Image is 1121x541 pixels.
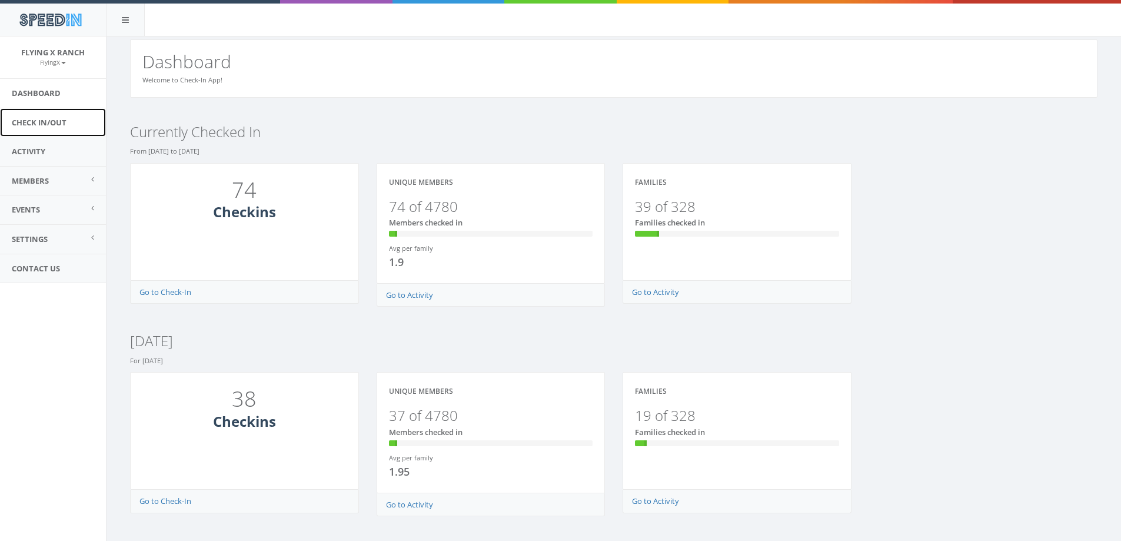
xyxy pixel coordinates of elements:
h4: Families [635,387,667,395]
span: Events [12,204,40,215]
span: Flying X Ranch [21,47,85,58]
small: Avg per family [389,453,433,462]
h4: Unique Members [389,387,453,395]
h3: 19 of 328 [635,408,839,423]
span: Contact Us [12,263,60,274]
h4: 1.95 [389,466,482,478]
small: From [DATE] to [DATE] [130,147,199,155]
a: Go to Check-In [139,496,191,506]
small: Avg per family [389,244,433,253]
a: Go to Activity [632,496,679,506]
span: Families checked in [635,217,705,228]
span: Members checked in [389,217,463,228]
a: Go to Activity [632,287,679,297]
h2: Dashboard [142,52,1085,71]
h3: Currently Checked In [130,124,1097,140]
h1: 74 [145,178,344,202]
h4: Families [635,178,667,186]
span: Settings [12,234,48,244]
span: Members [12,175,49,186]
a: Go to Activity [386,290,433,300]
span: Members checked in [389,427,463,437]
h3: 39 of 328 [635,199,839,214]
h3: Checkins [142,414,347,429]
h3: 74 of 4780 [389,199,593,214]
a: Go to Check-In [139,287,191,297]
small: For [DATE] [130,356,163,365]
a: Go to Activity [386,499,433,510]
h3: [DATE] [130,333,1097,349]
img: speedin_logo.png [14,9,87,31]
h3: Checkins [142,204,347,220]
h4: 1.9 [389,257,482,268]
a: FlyingX [40,57,66,67]
small: FlyingX [40,58,66,67]
h3: 37 of 4780 [389,408,593,423]
small: Welcome to Check-In App! [142,75,222,84]
h1: 38 [145,387,344,411]
span: Families checked in [635,427,705,437]
h4: Unique Members [389,178,453,186]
